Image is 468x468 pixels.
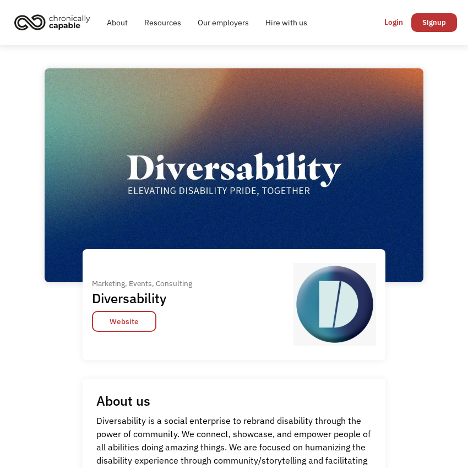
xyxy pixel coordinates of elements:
[92,311,156,332] a: Website
[11,10,94,34] img: Chronically Capable logo
[136,5,189,40] a: Resources
[92,277,192,290] div: Marketing, Events, Consulting
[257,5,315,40] a: Hire with us
[96,392,150,409] h1: About us
[99,5,136,40] a: About
[189,5,257,40] a: Our employers
[376,13,411,31] a: Login
[11,10,99,34] a: home
[411,13,457,32] a: Signup
[92,290,188,306] h1: Diversability
[384,15,403,29] div: Login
